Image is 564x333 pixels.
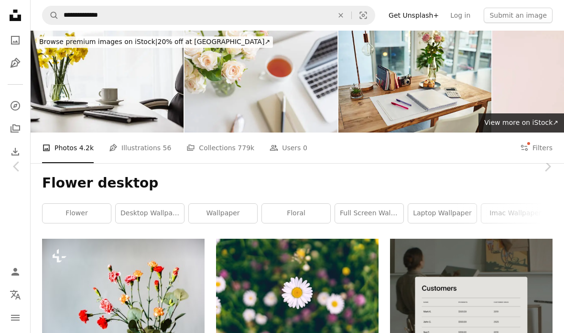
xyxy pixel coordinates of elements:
[531,121,564,212] a: Next
[238,143,254,153] span: 779k
[6,285,25,304] button: Language
[42,6,375,25] form: Find visuals sitewide
[39,38,157,45] span: Browse premium images on iStock |
[6,96,25,115] a: Explore
[163,143,172,153] span: 56
[39,38,270,45] span: 20% off at [GEOGRAPHIC_DATA] ↗
[478,113,564,133] a: View more on iStock↗
[109,133,171,163] a: Illustrations 56
[335,204,403,223] a: full screen wallpaper
[116,204,184,223] a: desktop wallpaper
[186,133,254,163] a: Collections 779k
[43,6,59,24] button: Search Unsplash
[303,143,307,153] span: 0
[42,289,205,297] a: a vase filled with red and yellow flowers
[484,8,553,23] button: Submit an image
[6,119,25,138] a: Collections
[6,54,25,73] a: Illustrations
[43,204,111,223] a: flower
[6,308,25,327] button: Menu
[31,31,184,133] img: Shot of an tidy office desk with a bouquet of yellow daffodils for a pop of color
[216,289,379,297] a: white daisy in bloom during daytime
[330,6,351,24] button: Clear
[184,31,337,133] img: Pale pink roses on home office desk from above
[31,31,279,54] a: Browse premium images on iStock|20% off at [GEOGRAPHIC_DATA]↗
[262,204,330,223] a: floral
[189,204,257,223] a: wallpaper
[42,175,553,192] h1: Flower desktop
[352,6,375,24] button: Visual search
[484,119,558,126] span: View more on iStock ↗
[6,31,25,50] a: Photos
[383,8,445,23] a: Get Unsplash+
[520,133,553,163] button: Filters
[338,31,491,133] img: The perfect spot to inspire creativity
[445,8,476,23] a: Log in
[270,133,307,163] a: Users 0
[481,204,550,223] a: imac wallpaper
[6,262,25,281] a: Log in / Sign up
[408,204,477,223] a: laptop wallpaper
